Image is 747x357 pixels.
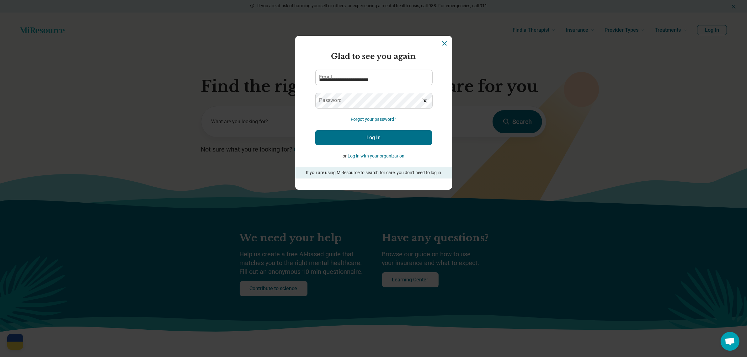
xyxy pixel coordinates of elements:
[315,153,432,159] p: or
[418,93,432,108] button: Show password
[319,98,342,103] label: Password
[351,116,396,123] button: Forgot your password?
[315,51,432,62] h2: Glad to see you again
[315,130,432,145] button: Log In
[304,169,443,176] p: If you are using MiResource to search for care, you don’t need to log in
[319,75,332,80] label: Email
[295,36,452,190] section: Login Dialog
[348,153,404,159] button: Log in with your organization
[441,40,448,47] button: Dismiss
